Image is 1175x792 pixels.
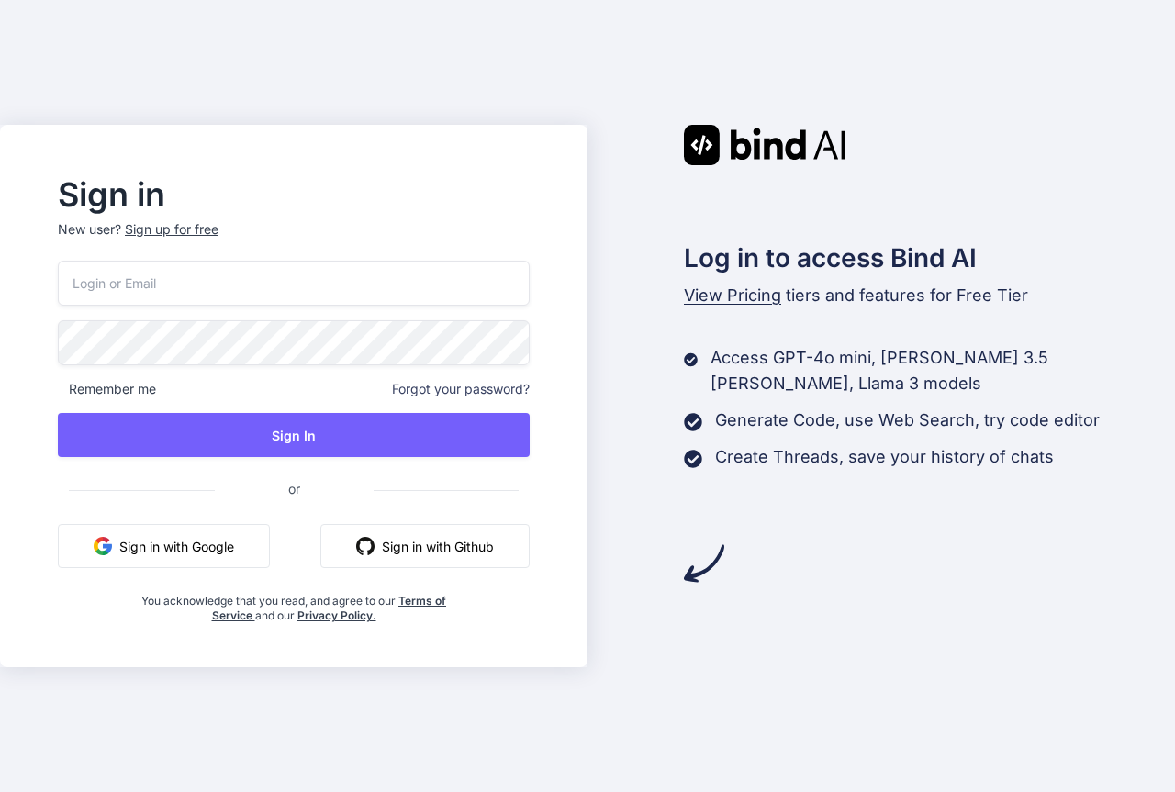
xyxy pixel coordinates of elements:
button: Sign in with Google [58,524,270,568]
span: View Pricing [684,285,781,305]
button: Sign In [58,413,530,457]
p: tiers and features for Free Tier [684,283,1175,308]
input: Login or Email [58,261,530,306]
span: or [215,466,374,511]
h2: Log in to access Bind AI [684,239,1175,277]
button: Sign in with Github [320,524,530,568]
h2: Sign in [58,180,530,209]
a: Terms of Service [212,594,447,622]
p: New user? [58,220,530,261]
a: Privacy Policy. [297,608,376,622]
p: Access GPT-4o mini, [PERSON_NAME] 3.5 [PERSON_NAME], Llama 3 models [711,345,1175,396]
p: Generate Code, use Web Search, try code editor [715,407,1100,433]
span: Forgot your password? [392,380,530,398]
img: Bind AI logo [684,125,845,165]
p: Create Threads, save your history of chats [715,444,1054,470]
div: You acknowledge that you read, and agree to our and our [137,583,452,623]
img: google [94,537,112,555]
div: Sign up for free [125,220,218,239]
span: Remember me [58,380,156,398]
img: github [356,537,375,555]
img: arrow [684,543,724,584]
